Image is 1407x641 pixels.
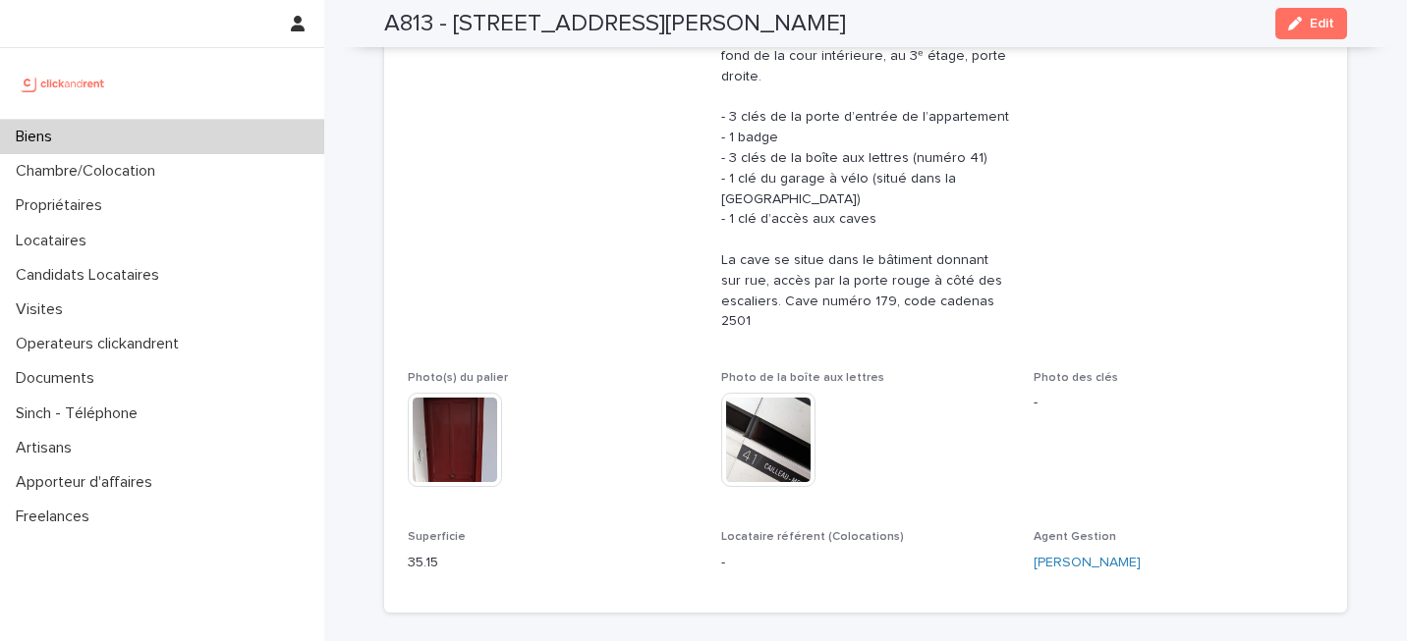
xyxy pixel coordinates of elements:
p: 35.15 [408,553,698,573]
p: Apporteur d'affaires [8,473,168,492]
p: - [1034,393,1323,413]
p: Candidats Locataires [8,266,175,285]
p: - [721,553,1011,573]
span: Photo de la boîte aux lettres [721,372,884,384]
button: Edit [1275,8,1347,39]
a: [PERSON_NAME] [1034,553,1141,573]
p: Visites [8,300,79,319]
p: Locataires [8,232,102,250]
span: Edit [1310,17,1334,30]
span: Photo des clés [1034,372,1118,384]
p: Sinch - Téléphone [8,404,153,423]
img: UCB0brd3T0yccxBKYDjQ [16,64,111,103]
h2: A813 - [STREET_ADDRESS][PERSON_NAME] [384,10,846,38]
p: Operateurs clickandrent [8,335,195,353]
p: Propriétaires [8,196,118,215]
span: Agent Gestion [1034,531,1116,543]
p: Artisans [8,439,87,457]
span: Photo(s) du palier [408,372,508,384]
p: Freelances [8,507,105,526]
p: Documents [8,369,110,388]
p: Biens [8,128,68,146]
span: Superficie [408,531,466,543]
p: Chambre/Colocation [8,162,171,181]
span: Locataire référent (Colocations) [721,531,904,543]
